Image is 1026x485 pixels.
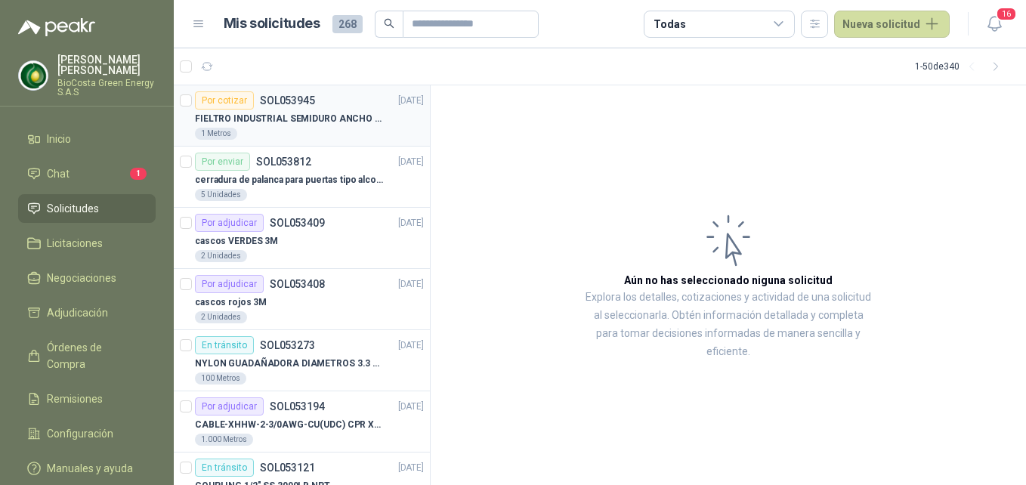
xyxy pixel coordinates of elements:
[195,336,254,354] div: En tránsito
[18,298,156,327] a: Adjudicación
[260,462,315,473] p: SOL053121
[195,112,383,126] p: FIELTRO INDUSTRIAL SEMIDURO ANCHO 25 MM
[260,340,315,351] p: SOL053273
[18,264,156,292] a: Negociaciones
[195,128,237,140] div: 1 Metros
[398,338,424,353] p: [DATE]
[195,295,267,310] p: cascos rojos 3M
[195,275,264,293] div: Por adjudicar
[174,330,430,391] a: En tránsitoSOL053273[DATE] NYLON GUADAÑADORA DIAMETROS 3.3 mm100 Metros
[47,339,141,372] span: Órdenes de Compra
[130,168,147,180] span: 1
[996,7,1017,21] span: 16
[582,289,875,361] p: Explora los detalles, cotizaciones y actividad de una solicitud al seleccionarla. Obtén informaci...
[195,357,383,371] p: NYLON GUADAÑADORA DIAMETROS 3.3 mm
[47,235,103,252] span: Licitaciones
[57,79,156,97] p: BioCosta Green Energy S.A.S
[18,419,156,448] a: Configuración
[834,11,950,38] button: Nueva solicitud
[47,200,99,217] span: Solicitudes
[398,400,424,414] p: [DATE]
[260,95,315,106] p: SOL053945
[18,194,156,223] a: Solicitudes
[332,15,363,33] span: 268
[174,208,430,269] a: Por adjudicarSOL053409[DATE] cascos VERDES 3M2 Unidades
[18,333,156,378] a: Órdenes de Compra
[18,385,156,413] a: Remisiones
[195,397,264,415] div: Por adjudicar
[19,61,48,90] img: Company Logo
[195,418,383,432] p: CABLE-XHHW-2-3/0AWG-CU(UDC) CPR XLPE FR
[270,401,325,412] p: SOL053194
[195,459,254,477] div: En tránsito
[47,391,103,407] span: Remisiones
[270,218,325,228] p: SOL053409
[195,311,247,323] div: 2 Unidades
[47,304,108,321] span: Adjudicación
[398,277,424,292] p: [DATE]
[624,272,833,289] h3: Aún no has seleccionado niguna solicitud
[398,461,424,475] p: [DATE]
[195,372,246,385] div: 100 Metros
[195,214,264,232] div: Por adjudicar
[174,85,430,147] a: Por cotizarSOL053945[DATE] FIELTRO INDUSTRIAL SEMIDURO ANCHO 25 MM1 Metros
[47,270,116,286] span: Negociaciones
[174,391,430,453] a: Por adjudicarSOL053194[DATE] CABLE-XHHW-2-3/0AWG-CU(UDC) CPR XLPE FR1.000 Metros
[18,229,156,258] a: Licitaciones
[195,250,247,262] div: 2 Unidades
[398,94,424,108] p: [DATE]
[174,269,430,330] a: Por adjudicarSOL053408[DATE] cascos rojos 3M2 Unidades
[18,454,156,483] a: Manuales y ayuda
[47,425,113,442] span: Configuración
[18,159,156,188] a: Chat1
[270,279,325,289] p: SOL053408
[256,156,311,167] p: SOL053812
[18,18,95,36] img: Logo peakr
[57,54,156,76] p: [PERSON_NAME] [PERSON_NAME]
[195,234,278,249] p: cascos VERDES 3M
[398,216,424,230] p: [DATE]
[915,54,1008,79] div: 1 - 50 de 340
[384,18,394,29] span: search
[195,189,247,201] div: 5 Unidades
[195,173,383,187] p: cerradura de palanca para puertas tipo alcoba marca yale
[981,11,1008,38] button: 16
[195,91,254,110] div: Por cotizar
[18,125,156,153] a: Inicio
[398,155,424,169] p: [DATE]
[195,434,253,446] div: 1.000 Metros
[224,13,320,35] h1: Mis solicitudes
[47,165,70,182] span: Chat
[174,147,430,208] a: Por enviarSOL053812[DATE] cerradura de palanca para puertas tipo alcoba marca yale5 Unidades
[47,131,71,147] span: Inicio
[654,16,685,32] div: Todas
[195,153,250,171] div: Por enviar
[47,460,133,477] span: Manuales y ayuda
